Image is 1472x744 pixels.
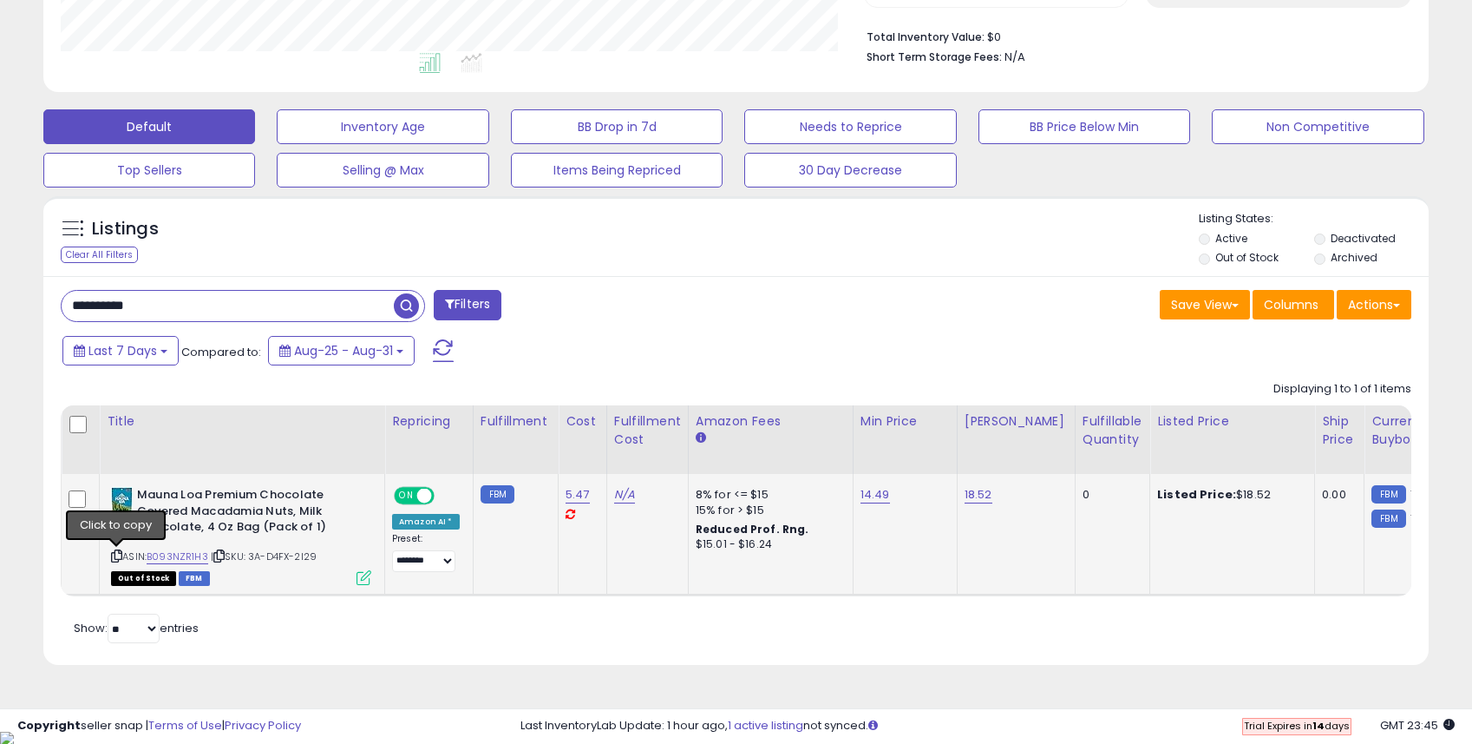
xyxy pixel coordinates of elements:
b: Listed Price: [1157,486,1236,503]
div: ASIN: [111,487,371,583]
span: Trial Expires in days [1244,719,1350,733]
span: 18.5 [1410,510,1431,527]
span: 2025-09-8 23:45 GMT [1380,717,1455,734]
button: Non Competitive [1212,109,1423,144]
span: Compared to: [181,344,261,360]
span: Show: entries [74,620,199,636]
div: Displaying 1 to 1 of 1 items [1273,381,1411,398]
small: FBM [1371,510,1405,528]
button: Default [43,109,255,144]
button: Save View [1160,290,1250,319]
label: Out of Stock [1215,250,1279,265]
button: Filters [434,290,501,320]
div: 15% for > $15 [696,503,840,518]
div: Title [107,412,377,431]
div: Amazon Fees [696,412,846,431]
button: Actions [1337,290,1411,319]
b: 14 [1312,719,1325,733]
label: Active [1215,231,1247,246]
a: B093NZR1H3 [147,550,208,564]
div: 0.00 [1322,487,1351,503]
p: Listing States: [1199,211,1429,227]
span: Last 7 Days [88,342,157,359]
div: Clear All Filters [61,247,138,263]
div: Fulfillable Quantity [1083,412,1142,449]
button: 30 Day Decrease [744,153,956,188]
button: BB Drop in 7d [511,109,723,144]
strong: Copyright [17,717,81,734]
div: seller snap | | [17,718,301,734]
div: [PERSON_NAME] [965,412,1068,431]
a: 1 active listing [728,717,803,734]
span: ON [396,489,417,504]
a: Terms of Use [148,717,222,734]
a: 5.47 [566,486,590,504]
div: Last InventoryLab Update: 1 hour ago, not synced. [520,718,1455,734]
a: N/A [614,486,635,504]
div: Ship Price [1322,412,1357,449]
div: Preset: [392,533,460,572]
span: All listings that are currently out of stock and unavailable for purchase on Amazon [111,571,176,586]
a: Privacy Policy [225,717,301,734]
li: $0 [867,25,1398,46]
div: $15.01 - $16.24 [696,537,840,552]
div: Fulfillment [481,412,551,431]
label: Deactivated [1331,231,1396,246]
span: FBM [179,571,210,586]
div: Amazon AI * [392,514,460,530]
button: Selling @ Max [277,153,488,188]
button: Inventory Age [277,109,488,144]
div: Listed Price [1157,412,1307,431]
button: Last 7 Days [62,336,179,365]
div: Current Buybox Price [1371,412,1461,449]
button: BB Price Below Min [978,109,1190,144]
a: 14.49 [860,486,890,504]
span: Aug-25 - Aug-31 [294,342,393,359]
img: 51hxgfalhHL._SL40_.jpg [111,487,133,522]
small: Amazon Fees. [696,431,706,446]
div: Fulfillment Cost [614,412,681,449]
button: Top Sellers [43,153,255,188]
span: N/A [1004,49,1025,65]
span: OFF [432,489,460,504]
span: Columns [1264,296,1318,313]
span: 17.5 [1410,486,1430,503]
div: Cost [566,412,599,431]
small: FBM [481,485,514,504]
button: Aug-25 - Aug-31 [268,336,415,365]
b: Mauna Loa Premium Chocolate Covered Macadamia Nuts, Milk Chocolate, 4 Oz Bag (Pack of 1) [137,487,348,540]
button: Items Being Repriced [511,153,723,188]
div: Repricing [392,412,466,431]
b: Total Inventory Value: [867,30,985,44]
button: Columns [1253,290,1334,319]
div: 0 [1083,487,1136,503]
button: Needs to Reprice [744,109,956,144]
h5: Listings [92,217,159,241]
div: $18.52 [1157,487,1301,503]
small: FBM [1371,485,1405,504]
div: Min Price [860,412,950,431]
b: Short Term Storage Fees: [867,49,1002,64]
span: | SKU: 3A-D4FX-2I29 [211,550,317,563]
a: 18.52 [965,486,992,504]
b: Reduced Prof. Rng. [696,522,809,537]
label: Archived [1331,250,1377,265]
div: 8% for <= $15 [696,487,840,503]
